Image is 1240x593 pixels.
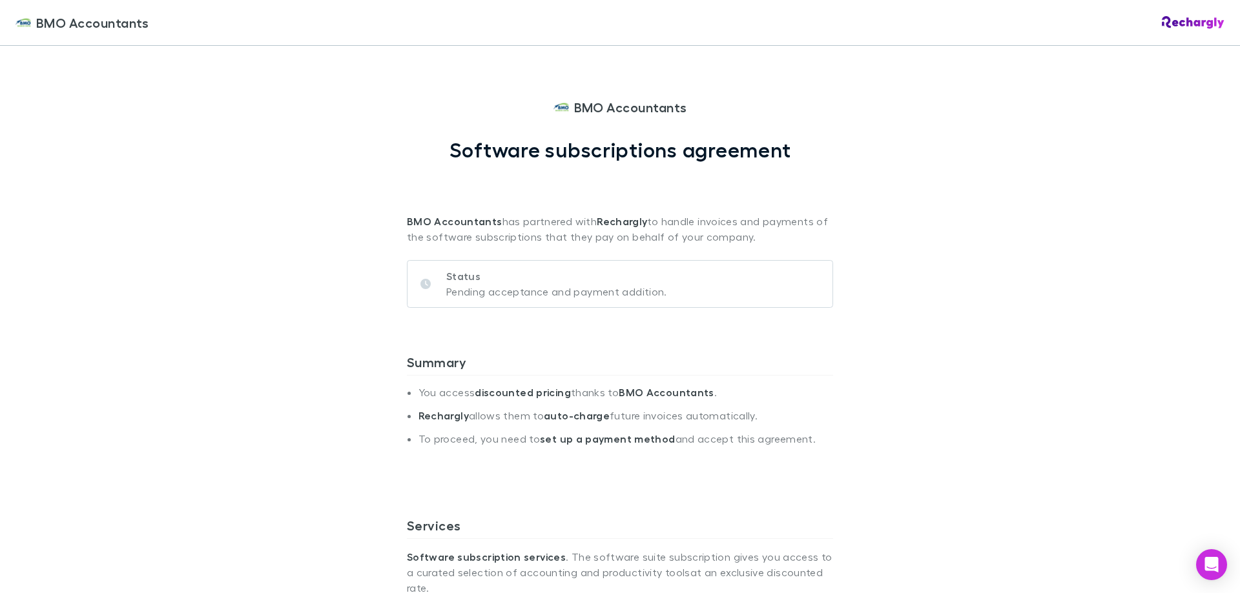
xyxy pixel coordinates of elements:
[418,386,833,409] li: You access thanks to .
[475,386,571,399] strong: discounted pricing
[407,550,566,563] strong: Software subscription services
[407,215,502,228] strong: BMO Accountants
[15,15,31,30] img: BMO Accountants's Logo
[619,386,714,399] strong: BMO Accountants
[1162,16,1224,29] img: Rechargly Logo
[418,409,833,432] li: allows them to future invoices automatically.
[553,99,569,115] img: BMO Accountants's Logo
[36,13,149,32] span: BMO Accountants
[544,409,610,422] strong: auto-charge
[407,162,833,245] p: has partnered with to handle invoices and payments of the software subscriptions that they pay on...
[449,137,791,162] h1: Software subscriptions agreement
[446,284,667,299] p: Pending acceptance and payment addition.
[540,432,675,445] strong: set up a payment method
[407,354,833,375] h3: Summary
[1196,549,1227,580] div: Open Intercom Messenger
[574,97,687,117] span: BMO Accountants
[407,518,833,538] h3: Services
[418,409,469,422] strong: Rechargly
[597,215,647,228] strong: Rechargly
[446,268,667,284] p: Status
[418,432,833,456] li: To proceed, you need to and accept this agreement.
